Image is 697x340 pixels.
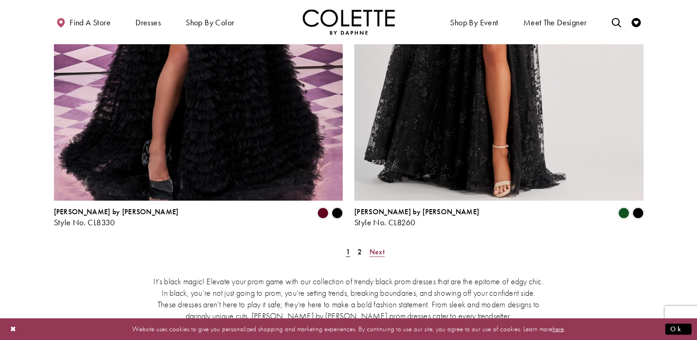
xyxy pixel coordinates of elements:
span: Current Page [343,245,353,258]
a: Find a store [54,9,113,35]
span: Shop By Event [450,18,498,27]
span: Style No. CL8260 [354,217,415,227]
i: Bordeaux [317,207,328,218]
div: Colette by Daphne Style No. CL8260 [354,207,479,227]
span: Shop by color [186,18,234,27]
span: 1 [346,246,350,256]
img: Colette by Daphne [303,9,395,35]
a: Meet the designer [521,9,589,35]
span: [PERSON_NAME] by [PERSON_NAME] [54,206,179,216]
div: Colette by Daphne Style No. CL8330 [54,207,179,227]
a: here [552,324,564,334]
span: Meet the designer [523,18,587,27]
a: Toggle search [609,9,623,35]
span: Next [369,246,385,256]
span: [PERSON_NAME] by [PERSON_NAME] [354,206,479,216]
button: Submit Dialog [665,323,691,335]
a: Next Page [367,245,387,258]
span: Dresses [133,9,163,35]
span: Shop By Event [448,9,500,35]
span: Dresses [135,18,161,27]
a: Page 2 [355,245,364,258]
p: It’s black magic! Elevate your prom game with our collection of trendy black prom dresses that ar... [153,275,545,321]
span: Shop by color [183,9,236,35]
i: Evergreen [618,207,629,218]
p: Website uses cookies to give you personalized shopping and marketing experiences. By continuing t... [66,323,631,335]
a: Check Wishlist [629,9,643,35]
a: Visit Home Page [303,9,395,35]
span: Style No. CL8330 [54,217,115,227]
span: Find a store [70,18,111,27]
button: Close Dialog [6,321,21,337]
span: 2 [357,246,362,256]
i: Black [633,207,644,218]
i: Black [332,207,343,218]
